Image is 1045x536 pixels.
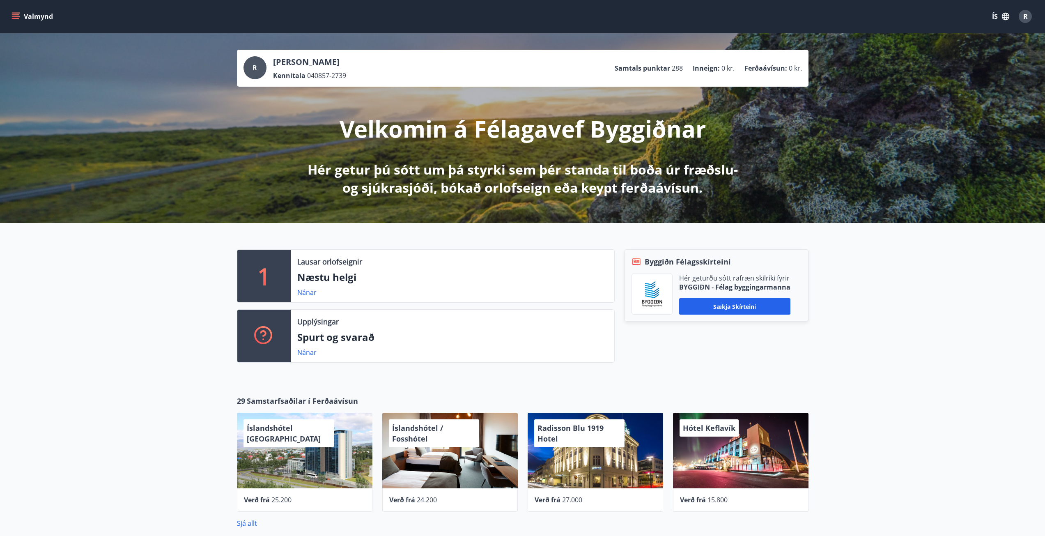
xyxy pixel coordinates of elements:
span: Byggiðn Félagsskírteini [645,256,731,267]
p: Samtals punktar [615,64,670,73]
span: 15.800 [707,495,728,504]
button: Sækja skírteini [679,298,790,315]
p: Ferðaávísun : [744,64,787,73]
p: Næstu helgi [297,270,608,284]
button: R [1015,7,1035,26]
p: 1 [257,260,271,292]
span: 288 [672,64,683,73]
span: R [253,63,257,72]
p: Kennitala [273,71,305,80]
a: Nánar [297,348,317,357]
span: 29 [237,396,245,406]
p: Inneign : [693,64,720,73]
img: BKlGVmlTW1Qrz68WFGMFQUcXHWdQd7yePWMkvn3i.png [638,280,666,308]
span: Verð frá [389,495,415,504]
span: 040857-2739 [307,71,346,80]
span: 0 kr. [721,64,735,73]
button: ÍS [988,9,1014,24]
span: Samstarfsaðilar í Ferðaávísun [247,396,358,406]
span: Verð frá [680,495,706,504]
span: Verð frá [535,495,560,504]
span: R [1023,12,1028,21]
p: Lausar orlofseignir [297,256,362,267]
a: Nánar [297,288,317,297]
span: 24.200 [417,495,437,504]
span: Íslandshótel / Fosshótel [392,423,443,444]
button: menu [10,9,56,24]
p: Hér getur þú sótt um þá styrki sem þér standa til boða úr fræðslu- og sjúkrasjóði, bókað orlofsei... [306,161,740,197]
p: Spurt og svarað [297,330,608,344]
span: 27.000 [562,495,582,504]
span: Íslandshótel [GEOGRAPHIC_DATA] [247,423,321,444]
p: Upplýsingar [297,316,339,327]
p: Velkomin á Félagavef Byggiðnar [340,113,706,144]
p: [PERSON_NAME] [273,56,346,68]
span: 0 kr. [789,64,802,73]
span: Radisson Blu 1919 Hotel [537,423,604,444]
p: Hér geturðu sótt rafræn skilríki fyrir [679,274,790,283]
p: BYGGIÐN - Félag byggingarmanna [679,283,790,292]
span: Verð frá [244,495,270,504]
span: 25.200 [271,495,292,504]
a: Sjá allt [237,519,257,528]
span: Hótel Keflavík [683,423,735,433]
